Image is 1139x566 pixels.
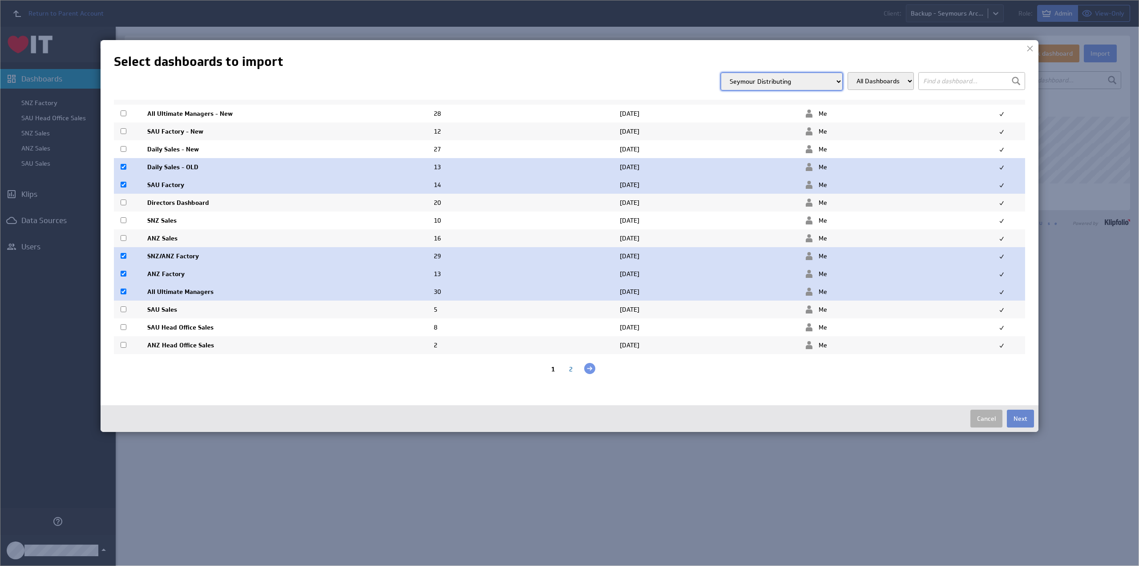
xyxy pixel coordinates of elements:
[620,270,639,278] span: Nov 12, 2020 9:24 AM
[427,176,613,194] td: 14
[1007,410,1034,428] button: Next
[620,323,639,331] span: Oct 19, 2020 2:04 AM
[427,301,613,318] td: 5
[141,247,427,265] td: SNZ/ANZ Factory
[427,158,613,176] td: 13
[806,199,827,207] span: Me
[620,305,639,314] span: Oct 21, 2020 2:45 AM
[806,341,827,349] span: Me
[427,283,613,301] td: 30
[141,265,427,283] td: ANZ Factory
[806,270,827,278] span: Me
[806,234,827,242] span: Me
[427,122,613,140] td: 12
[620,110,639,118] span: Aug 18, 2025 9:21 PM
[427,336,613,354] td: 2
[620,288,639,296] span: Oct 21, 2020 5:01 AM
[620,216,639,224] span: Oct 27, 2022 10:51 PM
[141,301,427,318] td: SAU Sales
[806,323,827,331] span: Me
[562,365,580,374] div: 2
[620,145,639,153] span: Aug 6, 2025 12:19 AM
[970,410,1002,428] button: Cancel
[806,216,827,224] span: Me
[427,212,613,229] td: 10
[427,318,613,336] td: 8
[620,181,639,189] span: May 23, 2023 12:09 PM
[918,72,1025,90] input: Find a dashboard...
[427,140,613,158] td: 27
[114,53,1025,70] h1: Select dashboards to import
[806,252,827,260] span: Me
[141,318,427,336] td: SAU Head Office Sales
[141,283,427,301] td: All Ultimate Managers
[806,127,827,135] span: Me
[141,140,427,158] td: Daily Sales - New
[806,181,827,189] span: Me
[620,341,639,349] span: Oct 18, 2020 5:50 PM
[141,194,427,212] td: Directors Dashboard
[806,288,827,296] span: Me
[544,365,562,374] div: 1
[427,265,613,283] td: 13
[620,163,639,171] span: Jul 9, 2024 3:25 PM
[141,336,427,354] td: ANZ Head Office Sales
[427,194,613,212] td: 20
[620,127,639,135] span: Aug 16, 2025 12:46 AM
[806,110,827,118] span: Me
[806,145,827,153] span: Me
[620,199,639,207] span: Feb 12, 2023 10:50 PM
[427,229,613,247] td: 16
[620,252,639,260] span: Jun 18, 2022 12:45 AM
[806,163,827,171] span: Me
[620,234,639,242] span: Oct 27, 2022 10:45 PM
[427,247,613,265] td: 29
[141,229,427,247] td: ANZ Sales
[141,158,427,176] td: Daily Sales - OLD
[141,212,427,229] td: SNZ Sales
[141,105,427,122] td: All Ultimate Managers - New
[806,305,827,314] span: Me
[141,176,427,194] td: SAU Factory
[427,105,613,122] td: 28
[141,122,427,140] td: SAU Factory - New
